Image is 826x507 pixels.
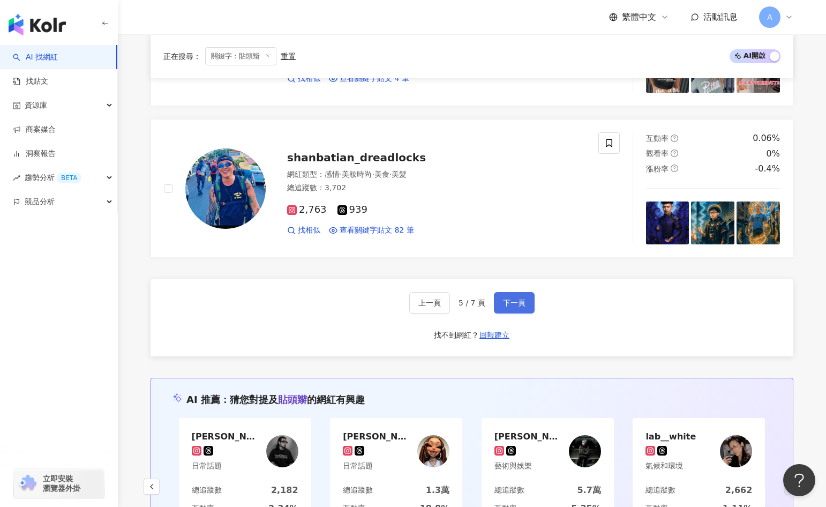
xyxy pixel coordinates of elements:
span: 美食 [374,170,389,178]
span: 資源庫 [25,93,47,117]
a: 找相似 [287,225,320,236]
div: 氣候和環境 [645,461,696,472]
a: 找貼文 [13,76,48,87]
a: 商案媒合 [13,124,56,135]
div: 0.06% [753,132,780,144]
span: question-circle [671,165,678,172]
span: rise [13,174,20,182]
span: 5 / 7 頁 [459,299,485,307]
span: 找相似 [298,73,320,84]
img: post-image [691,202,734,245]
img: KOL Avatar [569,435,601,467]
span: 趨勢分析 [25,166,81,190]
img: post-image [646,202,689,245]
a: KOL Avatarshanbatian_dreadlocks網紅類型：感情·美妝時尚·美食·美髮總追蹤數：3,7022,763939找相似查看關鍵字貼文 82 筆互動率question-cir... [151,119,793,258]
span: 立即安裝 瀏覽器外掛 [43,474,80,493]
div: 總追蹤數 [494,485,524,496]
div: p.j.lipay [343,431,412,442]
span: 回報建立 [479,331,509,339]
span: 找相似 [298,225,320,236]
span: 2,763 [287,204,327,215]
span: 正在搜尋 ： [163,52,201,61]
span: 觀看率 [646,149,669,158]
button: 回報建立 [479,326,510,344]
span: shanbatian_dreadlocks [287,151,426,164]
div: 找不到網紅？ [434,330,479,341]
span: 美妝時尚 [342,170,372,178]
img: KOL Avatar [720,435,752,467]
div: 藝術與娛樂 [494,461,564,472]
span: 關鍵字：貼頭辮 [205,47,276,65]
div: 總追蹤數 [343,485,373,496]
span: 猜您對提及 的網紅有興趣 [230,394,365,405]
a: 查看關鍵字貼文 82 筆 [329,225,414,236]
div: 總追蹤數 ： 3,702 [287,183,585,193]
div: 網紅類型 ： [287,169,585,180]
span: 貼頭辮 [278,394,307,405]
button: 下一頁 [494,292,535,314]
div: Max髒辮師黑人燙 [494,431,564,442]
div: 日常話題 [192,461,261,472]
div: 2,662 [725,484,753,496]
div: 2,182 [271,484,298,496]
img: logo [9,14,66,35]
div: 總追蹤數 [645,485,675,496]
iframe: Help Scout Beacon - Open [783,464,815,496]
div: 日常話題 [343,461,412,472]
span: · [340,170,342,178]
div: 5.7萬 [577,484,600,496]
span: A [767,11,772,23]
img: post-image [737,202,780,245]
span: 上一頁 [418,299,441,307]
a: 查看關鍵字貼文 4 筆 [329,73,409,84]
img: KOL Avatar [266,435,298,467]
div: AI 推薦 ： [186,393,365,406]
span: 查看關鍵字貼文 4 筆 [340,73,409,84]
img: KOL Avatar [417,435,449,467]
a: chrome extension立即安裝 瀏覽器外掛 [14,469,104,498]
a: searchAI 找網紅 [13,52,58,63]
span: · [372,170,374,178]
span: 查看關鍵字貼文 82 筆 [340,225,414,236]
span: 互動率 [646,134,669,143]
div: 總追蹤數 [192,485,222,496]
span: 競品分析 [25,190,55,214]
a: 洞察報告 [13,148,56,159]
div: BETA [57,173,81,183]
div: 1.3萬 [426,484,449,496]
img: KOL Avatar [185,148,266,229]
span: 939 [337,204,367,215]
div: lab__white [645,431,696,442]
img: chrome extension [17,475,38,492]
span: 下一頁 [503,299,525,307]
div: 0% [767,148,780,160]
div: -0.4% [755,163,780,175]
span: · [389,170,392,178]
span: 繁體中文 [622,11,656,23]
span: question-circle [671,135,678,142]
span: 活動訊息 [703,12,738,22]
span: 漲粉率 [646,165,669,173]
div: 艾力克斯 黃 [192,431,261,442]
span: question-circle [671,150,678,157]
div: 重置 [281,52,296,61]
a: 找相似 [287,73,320,84]
button: 上一頁 [409,292,450,314]
span: 美髮 [392,170,407,178]
span: 感情 [325,170,340,178]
